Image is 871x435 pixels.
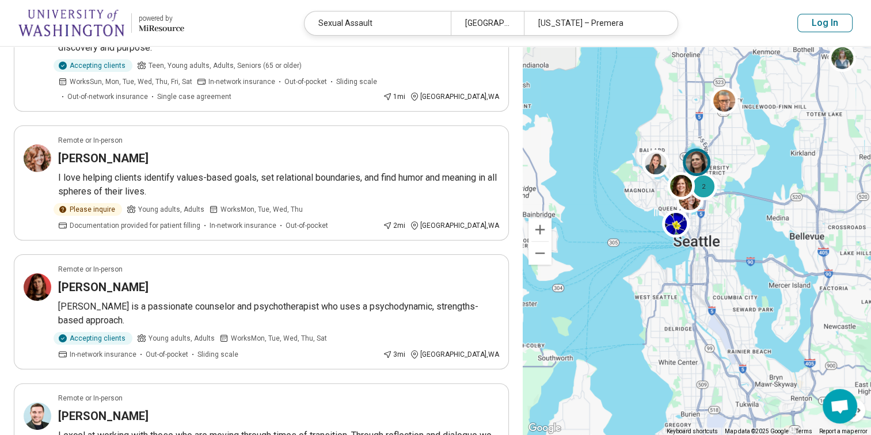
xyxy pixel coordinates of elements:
[138,204,204,215] span: Young adults, Adults
[58,264,123,274] p: Remote or In-person
[58,150,149,166] h3: [PERSON_NAME]
[58,393,123,403] p: Remote or In-person
[54,59,132,72] div: Accepting clients
[210,220,276,231] span: In-network insurance
[146,349,188,360] span: Out-of-pocket
[157,91,231,102] span: Single case agreement
[305,12,451,35] div: Sexual Assault
[690,173,718,200] div: 2
[70,77,192,87] span: Works Sun, Mon, Tue, Wed, Thu, Fri, Sat
[70,349,136,360] span: In-network insurance
[149,333,215,344] span: Young adults, Adults
[208,77,275,87] span: In-network insurance
[58,408,149,424] h3: [PERSON_NAME]
[383,349,405,360] div: 3 mi
[70,220,200,231] span: Documentation provided for patient filling
[410,349,499,360] div: [GEOGRAPHIC_DATA] , WA
[383,91,405,102] div: 1 mi
[797,14,853,32] button: Log In
[528,218,551,241] button: Zoom in
[823,389,857,423] a: Open chat
[796,428,812,434] a: Terms (opens in new tab)
[336,77,377,87] span: Sliding scale
[67,91,148,102] span: Out-of-network insurance
[524,12,670,35] div: [US_STATE] – Premera
[725,428,789,434] span: Map data ©2025 Google
[58,279,149,295] h3: [PERSON_NAME]
[383,220,405,231] div: 2 mi
[18,9,184,37] a: University of Washingtonpowered by
[54,332,132,345] div: Accepting clients
[58,135,123,146] p: Remote or In-person
[54,203,122,216] div: Please inquire
[58,171,499,199] p: I love helping clients identify values-based goals, set relational boundaries, and find humor and...
[220,204,303,215] span: Works Mon, Tue, Wed, Thu
[410,220,499,231] div: [GEOGRAPHIC_DATA] , WA
[197,349,238,360] span: Sliding scale
[286,220,328,231] span: Out-of-pocket
[149,60,302,71] span: Teen, Young adults, Adults, Seniors (65 or older)
[231,333,327,344] span: Works Mon, Tue, Wed, Thu, Sat
[58,300,499,327] p: [PERSON_NAME] is a passionate counselor and psychotherapist who uses a psychodynamic, strengths-b...
[284,77,327,87] span: Out-of-pocket
[139,13,184,24] div: powered by
[451,12,524,35] div: [GEOGRAPHIC_DATA], [GEOGRAPHIC_DATA]
[819,428,868,434] a: Report a map error
[410,91,499,102] div: [GEOGRAPHIC_DATA] , WA
[18,9,124,37] img: University of Washington
[528,242,551,265] button: Zoom out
